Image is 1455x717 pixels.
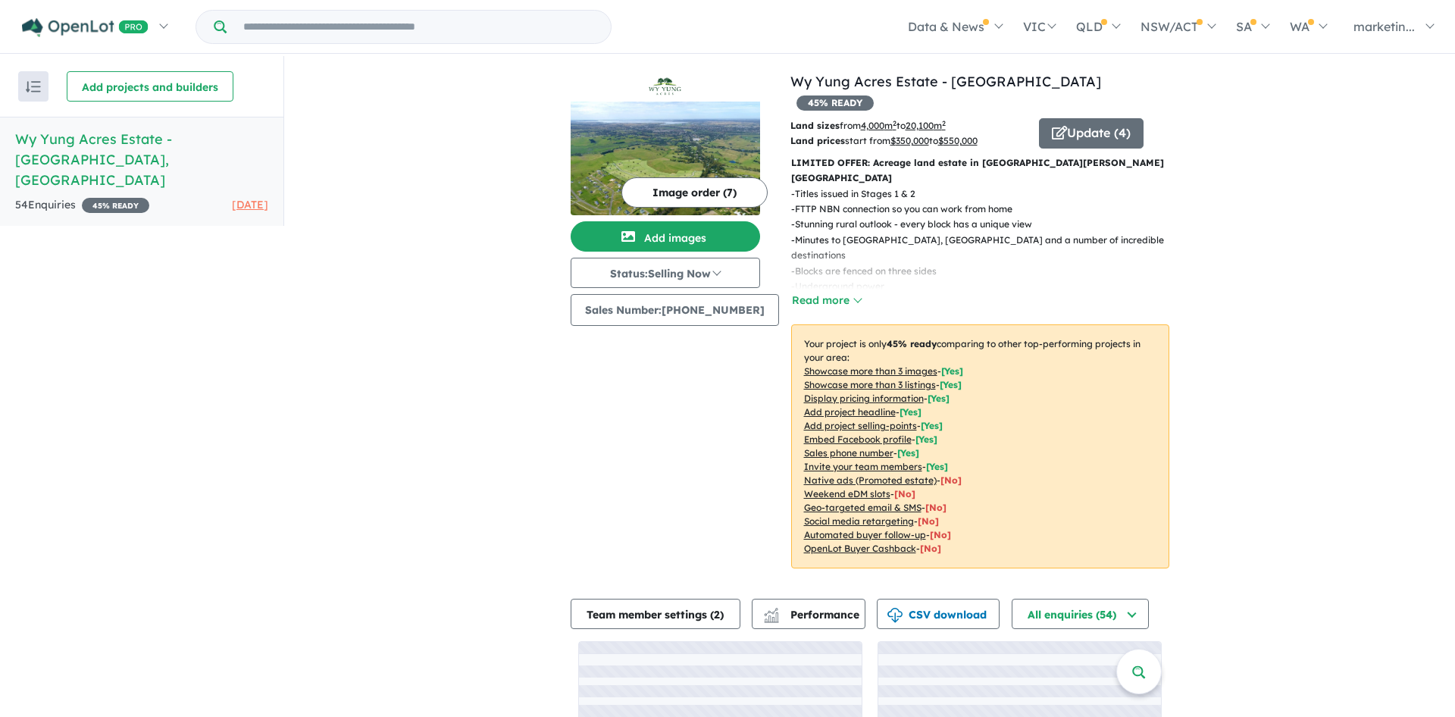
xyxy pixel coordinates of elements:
[920,543,941,554] span: [No]
[15,129,268,190] h5: Wy Yung Acres Estate - [GEOGRAPHIC_DATA] , [GEOGRAPHIC_DATA]
[790,133,1028,149] p: start from
[230,11,608,43] input: Try estate name, suburb, builder or developer
[764,612,779,622] img: bar-chart.svg
[22,18,149,37] img: Openlot PRO Logo White
[940,474,962,486] span: [No]
[791,233,1181,264] p: - Minutes to [GEOGRAPHIC_DATA], [GEOGRAPHIC_DATA] and a number of incredible destinations
[861,120,896,131] u: 4,000 m
[804,406,896,418] u: Add project headline
[938,135,978,146] u: $ 550,000
[804,502,921,513] u: Geo-targeted email & SMS
[766,608,859,622] span: Performance
[26,81,41,92] img: sort.svg
[894,488,915,499] span: [No]
[577,77,754,95] img: Wy Yung Acres Estate - Wy Yung Logo
[791,186,1181,202] p: - Titles issued in Stages 1 & 2
[791,202,1181,217] p: - FTTP NBN connection so you can work from home
[804,447,893,459] u: Sales phone number
[804,461,922,472] u: Invite your team members
[15,196,149,214] div: 54 Enquir ies
[877,599,1000,629] button: CSV download
[897,447,919,459] span: [ Yes ]
[791,217,1181,232] p: - Stunning rural outlook - every block has a unique view
[790,73,1101,90] a: Wy Yung Acres Estate - [GEOGRAPHIC_DATA]
[887,338,937,349] b: 45 % ready
[790,135,845,146] b: Land prices
[571,258,760,288] button: Status:Selling Now
[571,599,740,629] button: Team member settings (2)
[714,608,720,622] span: 2
[921,420,943,431] span: [ Yes ]
[942,119,946,127] sup: 2
[621,177,768,208] button: Image order (7)
[790,120,840,131] b: Land sizes
[791,264,1181,279] p: - Blocks are fenced on three sides
[796,95,874,111] span: 45 % READY
[232,198,268,211] span: [DATE]
[926,461,948,472] span: [ Yes ]
[804,365,937,377] u: Showcase more than 3 images
[790,118,1028,133] p: from
[67,71,233,102] button: Add projects and builders
[887,608,903,623] img: download icon
[804,434,912,445] u: Embed Facebook profile
[791,155,1169,186] p: LIMITED OFFER: Acreage land estate in [GEOGRAPHIC_DATA][PERSON_NAME][GEOGRAPHIC_DATA]
[1039,118,1144,149] button: Update (4)
[928,393,950,404] span: [ Yes ]
[1012,599,1149,629] button: All enquiries (54)
[804,379,936,390] u: Showcase more than 3 listings
[804,393,924,404] u: Display pricing information
[764,608,778,616] img: line-chart.svg
[1353,19,1415,34] span: marketin...
[571,71,760,215] a: Wy Yung Acres Estate - Wy Yung LogoWy Yung Acres Estate - Wy Yung
[571,221,760,252] button: Add images
[571,294,779,326] button: Sales Number:[PHONE_NUMBER]
[791,324,1169,568] p: Your project is only comparing to other top-performing projects in your area: - - - - - - - - - -...
[906,120,946,131] u: 20,100 m
[804,529,926,540] u: Automated buyer follow-up
[82,198,149,213] span: 45 % READY
[804,515,914,527] u: Social media retargeting
[915,434,937,445] span: [ Yes ]
[804,474,937,486] u: Native ads (Promoted estate)
[930,529,951,540] span: [No]
[791,279,1181,294] p: - Underground power
[752,599,865,629] button: Performance
[940,379,962,390] span: [ Yes ]
[890,135,929,146] u: $ 350,000
[804,420,917,431] u: Add project selling-points
[804,543,916,554] u: OpenLot Buyer Cashback
[893,119,896,127] sup: 2
[929,135,978,146] span: to
[925,502,947,513] span: [No]
[896,120,946,131] span: to
[791,292,862,309] button: Read more
[918,515,939,527] span: [No]
[900,406,921,418] span: [ Yes ]
[941,365,963,377] span: [ Yes ]
[571,102,760,215] img: Wy Yung Acres Estate - Wy Yung
[804,488,890,499] u: Weekend eDM slots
